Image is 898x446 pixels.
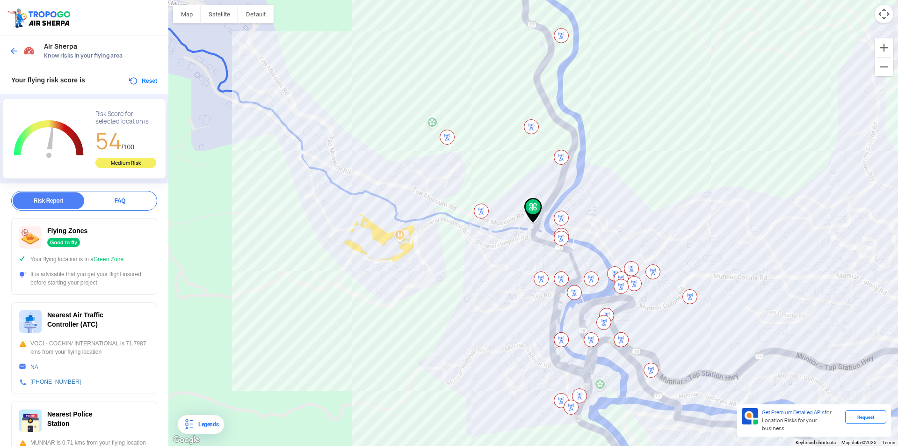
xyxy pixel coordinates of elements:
a: [PHONE_NUMBER] [30,379,81,385]
button: Reset [128,75,157,87]
div: Good to fly [47,238,80,247]
img: Premium APIs [742,408,758,424]
button: Zoom in [875,38,893,57]
img: Legends [183,419,195,430]
button: Show satellite imagery [201,5,238,23]
div: Your flying location is in a [19,255,149,263]
div: Risk Report [13,192,84,209]
img: Risk Scores [23,45,35,56]
span: 54 [95,126,122,156]
img: Google [171,434,202,446]
div: Risk Score for selected location is [95,110,156,125]
div: Request [845,410,886,424]
span: Air Sherpa [44,43,159,50]
span: Know risks in your flying area [44,52,159,59]
div: FAQ [84,192,156,209]
a: NA [30,364,38,370]
img: ic_tgdronemaps.svg [7,7,73,29]
span: Map data ©2025 [841,440,876,445]
div: VOCI - COCHIN/ INTERNATIONAL is 71.7987 kms from your flying location [19,339,149,356]
img: ic_police_station.svg [19,409,42,432]
button: Show street map [173,5,201,23]
img: ic_nofly.svg [19,226,42,249]
a: Open this area in Google Maps (opens a new window) [171,434,202,446]
button: Keyboard shortcuts [796,439,836,446]
button: Zoom out [875,58,893,76]
button: Map camera controls [875,5,893,23]
span: Get Premium Detailed APIs [762,409,825,416]
div: It is advisable that you get your flight insured before starting your project [19,270,149,287]
span: Your flying risk score is [11,76,85,84]
div: Legends [195,419,218,430]
span: Flying Zones [47,227,87,234]
span: Nearest Air Traffic Controller (ATC) [47,311,103,328]
img: ic_arrow_back_blue.svg [9,46,19,56]
span: Nearest Police Station [47,410,93,427]
a: Terms [882,440,895,445]
div: for Location Risks for your business. [758,408,845,433]
g: Chart [10,110,88,169]
span: Green Zone [94,256,123,263]
img: ic_atc.svg [19,310,42,333]
div: Medium Risk [95,158,156,168]
span: /100 [122,143,134,151]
